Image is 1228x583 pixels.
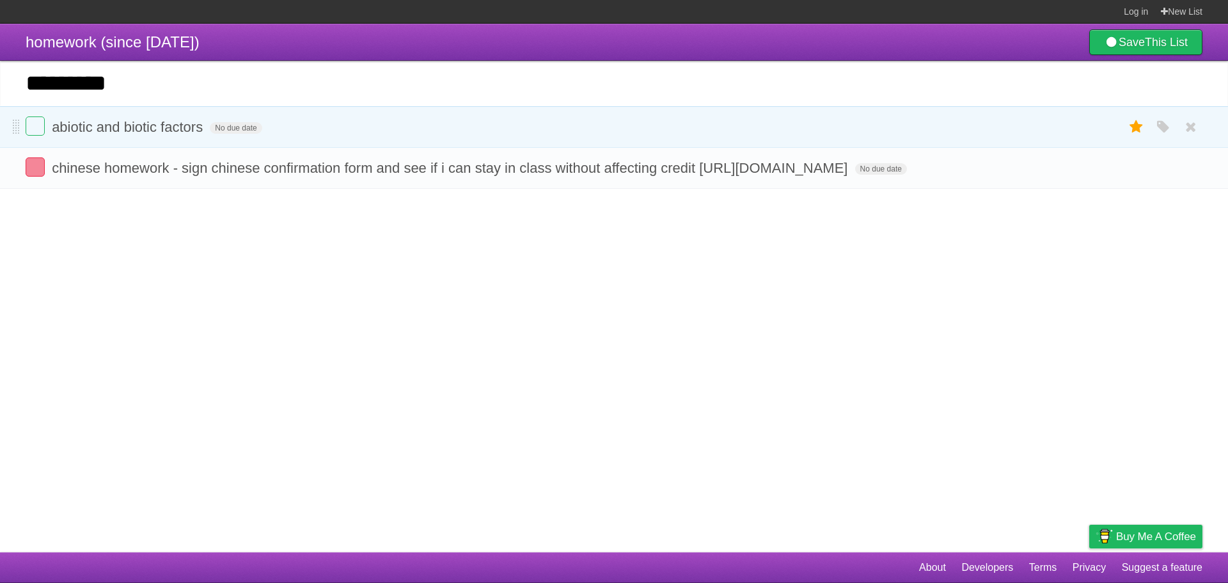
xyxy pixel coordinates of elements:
[855,163,907,175] span: No due date
[52,119,206,135] span: abiotic and biotic factors
[919,555,946,580] a: About
[961,555,1013,580] a: Developers
[1089,525,1202,548] a: Buy me a coffee
[210,122,262,134] span: No due date
[1029,555,1057,580] a: Terms
[26,116,45,136] label: Done
[26,157,45,177] label: Done
[1073,555,1106,580] a: Privacy
[1124,116,1149,138] label: Star task
[1122,555,1202,580] a: Suggest a feature
[1096,525,1113,547] img: Buy me a coffee
[52,160,851,176] span: chinese homework - sign chinese confirmation form and see if i can stay in class without affectin...
[1089,29,1202,55] a: SaveThis List
[26,33,200,51] span: homework (since [DATE])
[1145,36,1188,49] b: This List
[1116,525,1196,548] span: Buy me a coffee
